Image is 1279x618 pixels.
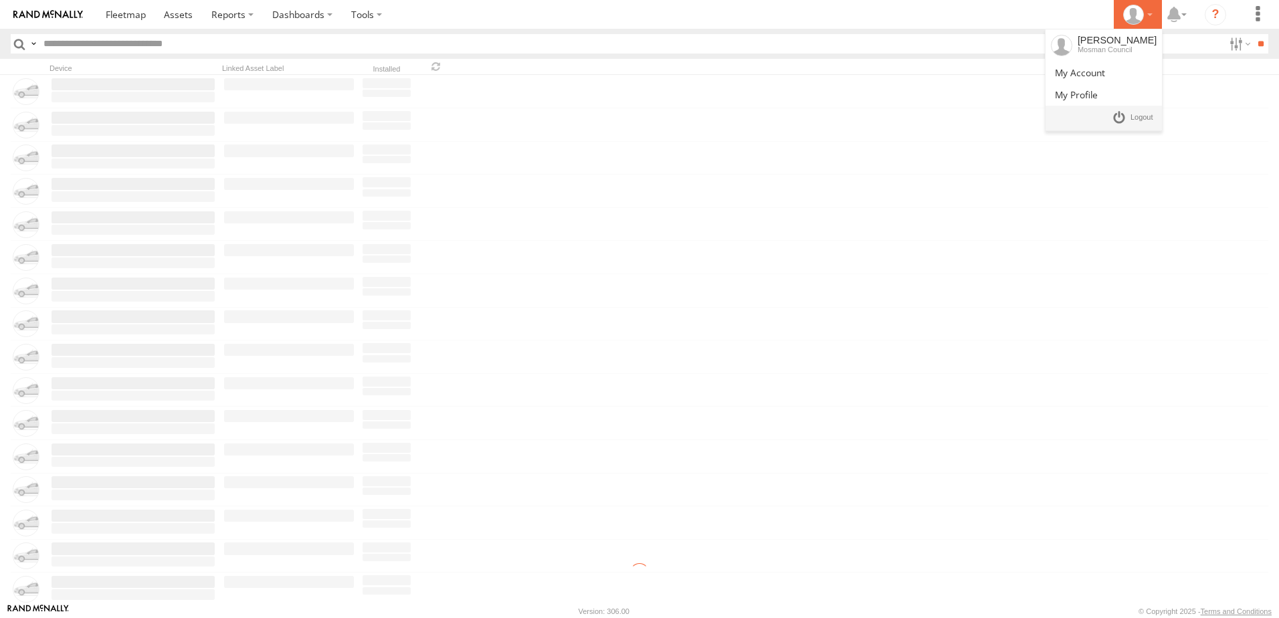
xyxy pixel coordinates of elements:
div: Linked Asset Label [222,64,356,73]
div: Installed [361,66,412,73]
div: Polly Makim [1118,5,1157,25]
span: Refresh [428,60,444,73]
div: Mosman Council [1078,45,1157,54]
label: Search Query [28,34,39,54]
div: © Copyright 2025 - [1139,607,1272,615]
a: Terms and Conditions [1201,607,1272,615]
a: Visit our Website [7,605,69,618]
i: ? [1205,4,1226,25]
div: [PERSON_NAME] [1078,35,1157,45]
div: Version: 306.00 [579,607,629,615]
div: Device [50,64,217,73]
img: rand-logo.svg [13,10,83,19]
label: Search Filter Options [1224,34,1253,54]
